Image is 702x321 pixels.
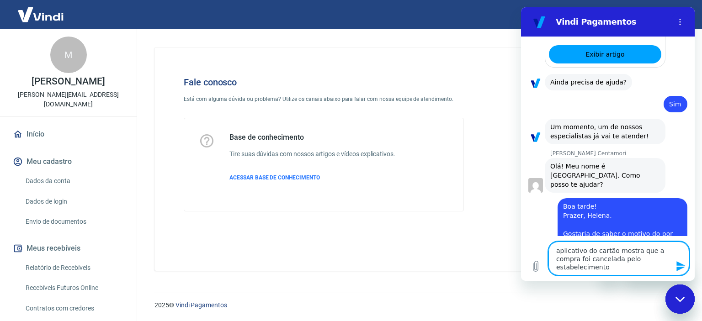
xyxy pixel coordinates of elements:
a: Início [11,124,126,144]
span: Boa tarde! Prazer, Helena. Gostaria de saber o motivo do por que o pagamento do pedido 197748 não... [42,195,161,276]
a: Dados de login [22,192,126,211]
button: Carregar arquivo [5,250,24,268]
span: ACESSAR BASE DE CONHECIMENTO [229,174,320,181]
a: Vindi Pagamentos [175,301,227,309]
a: Relatório de Recebíveis [22,258,126,277]
iframe: Mensagem da empresa [622,261,695,281]
p: [PERSON_NAME] [32,77,105,86]
a: Dados da conta [22,172,126,190]
p: [PERSON_NAME][EMAIL_ADDRESS][DOMAIN_NAME] [7,90,129,109]
span: Olá! Precisa de ajuda? [5,6,77,14]
button: Meus recebíveis [11,238,126,258]
button: Sair [658,6,691,23]
a: Envio de documentos [22,212,126,231]
textarea: aplicativo do cartão mostra que a compra foi cancelada pelo estabelecimento [27,234,168,268]
iframe: Botão para abrir a janela de mensagens, conversa em andamento [665,284,695,314]
iframe: Janela de mensagens [521,7,695,281]
button: Enviar mensagem [150,250,168,268]
a: Contratos com credores [22,299,126,318]
p: 2025 © [154,300,680,310]
a: Recebíveis Futuros Online [22,279,126,297]
a: ACESSAR BASE DE CONHECIMENTO [229,174,395,182]
h4: Fale conosco [184,77,464,88]
h5: Base de conhecimento [229,133,395,142]
img: Vindi [11,0,70,28]
h6: Tire suas dúvidas com nossos artigos e vídeos explicativos. [229,149,395,159]
div: M [50,37,87,73]
img: Fale conosco [503,62,642,184]
p: Está com alguma dúvida ou problema? Utilize os canais abaixo para falar com nossa equipe de atend... [184,95,464,103]
button: Meu cadastro [11,152,126,172]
